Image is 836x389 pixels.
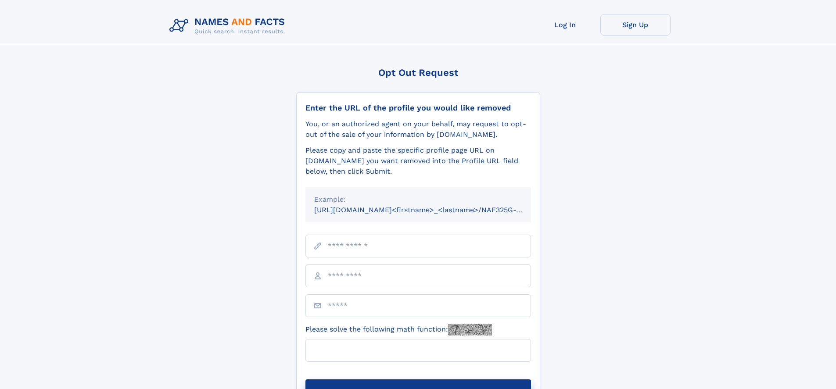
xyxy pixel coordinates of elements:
[305,119,531,140] div: You, or an authorized agent on your behalf, may request to opt-out of the sale of your informatio...
[314,194,522,205] div: Example:
[314,206,548,214] small: [URL][DOMAIN_NAME]<firstname>_<lastname>/NAF325G-xxxxxxxx
[296,67,540,78] div: Opt Out Request
[305,145,531,177] div: Please copy and paste the specific profile page URL on [DOMAIN_NAME] you want removed into the Pr...
[305,324,492,335] label: Please solve the following math function:
[166,14,292,38] img: Logo Names and Facts
[530,14,600,36] a: Log In
[600,14,671,36] a: Sign Up
[305,103,531,113] div: Enter the URL of the profile you would like removed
